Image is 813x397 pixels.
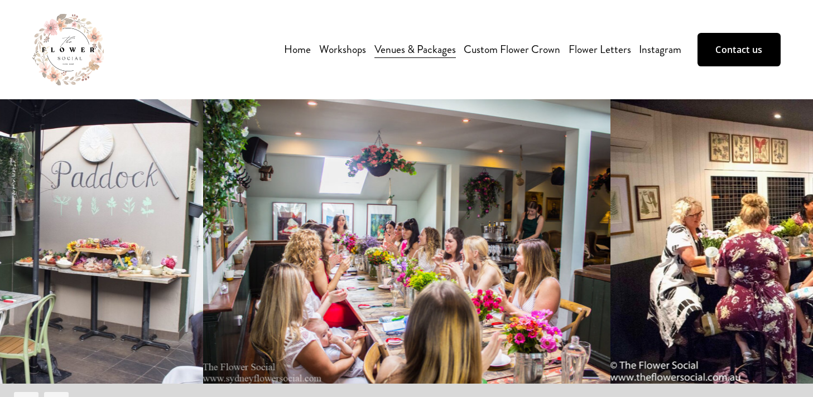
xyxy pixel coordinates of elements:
img: the+cottage.jpg [203,99,610,384]
a: Custom Flower Crown [464,40,560,59]
a: folder dropdown [319,40,366,59]
img: The Flower Social [32,14,104,85]
a: Home [284,40,311,59]
a: Venues & Packages [374,40,456,59]
a: Instagram [639,40,681,59]
a: Flower Letters [569,40,631,59]
a: Contact us [697,33,780,66]
span: Workshops [319,41,366,58]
